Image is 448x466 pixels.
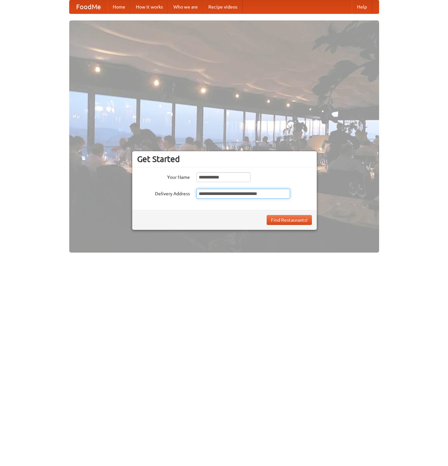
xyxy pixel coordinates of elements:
a: How it works [131,0,168,14]
button: Find Restaurants! [267,215,312,225]
label: Delivery Address [137,189,190,197]
a: Home [107,0,131,14]
a: Recipe videos [203,0,243,14]
a: FoodMe [70,0,107,14]
a: Help [352,0,372,14]
a: Who we are [168,0,203,14]
h3: Get Started [137,154,312,164]
label: Your Name [137,172,190,180]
